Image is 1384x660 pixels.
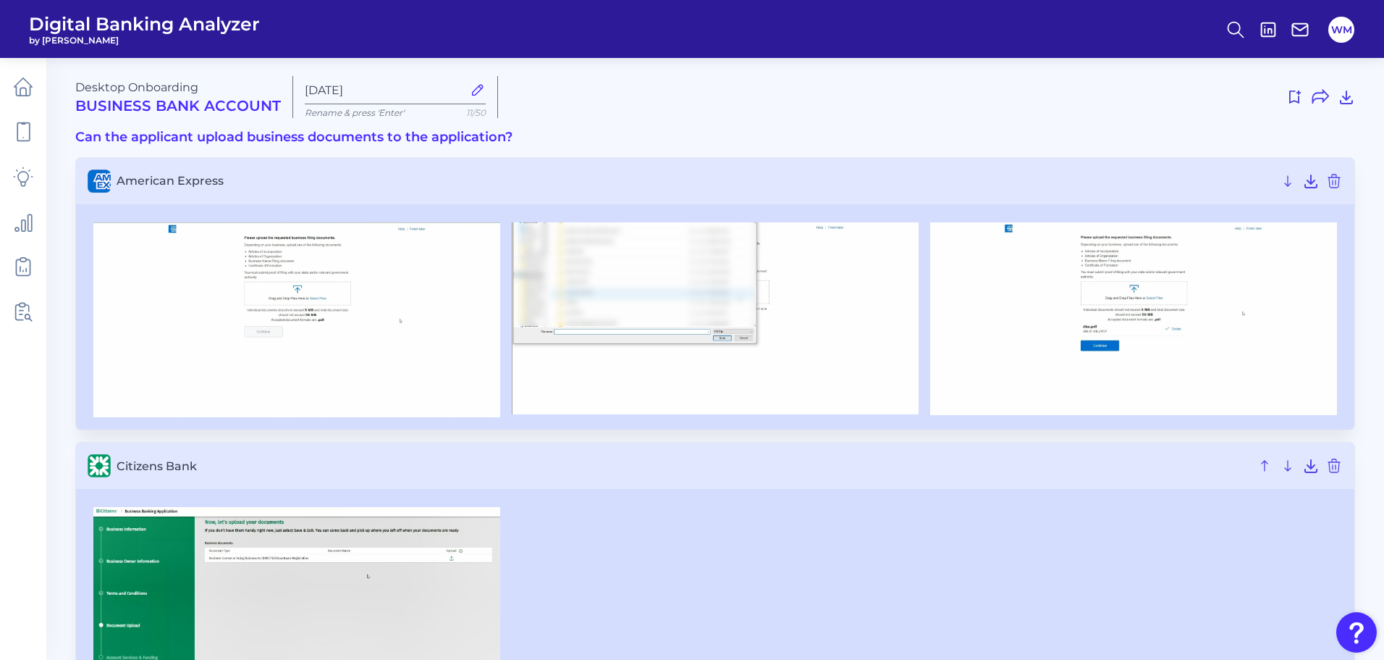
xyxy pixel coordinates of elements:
span: Citizens Bank [117,459,1250,473]
p: Rename & press 'Enter' [305,107,486,118]
img: American Express [93,222,500,418]
button: WM [1328,17,1354,43]
button: Open Resource Center [1336,612,1377,653]
span: Digital Banking Analyzer [29,13,260,35]
span: American Express [117,174,1273,188]
img: American Express [512,222,919,414]
div: Desktop Onboarding [75,80,281,114]
span: by [PERSON_NAME] [29,35,260,46]
span: 11/50 [466,107,486,118]
h3: Can the applicant upload business documents to the application? [75,130,1355,146]
img: American Express [930,222,1337,416]
h2: Business Bank Account [75,97,281,114]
